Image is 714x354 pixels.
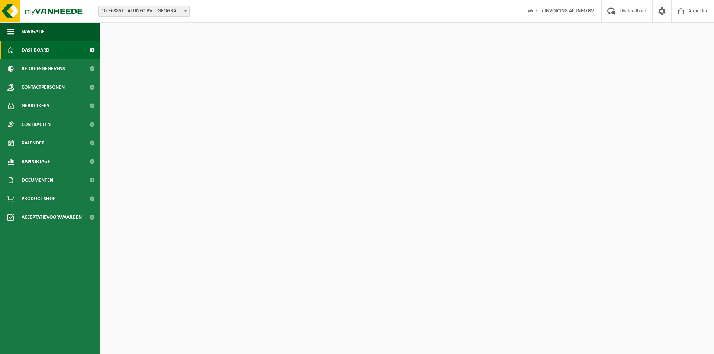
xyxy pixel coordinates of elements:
[22,115,51,134] span: Contracten
[22,41,49,59] span: Dashboard
[22,59,65,78] span: Bedrijfsgegevens
[99,6,189,16] span: 10-968861 - ALUNEO BV - HUIZINGEN
[98,6,190,17] span: 10-968861 - ALUNEO BV - HUIZINGEN
[544,8,594,14] strong: INVOICING ALUNEO BV
[22,171,53,189] span: Documenten
[22,208,82,227] span: Acceptatievoorwaarden
[22,78,65,97] span: Contactpersonen
[22,134,45,152] span: Kalender
[22,22,45,41] span: Navigatie
[22,97,49,115] span: Gebruikers
[22,189,55,208] span: Product Shop
[22,152,50,171] span: Rapportage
